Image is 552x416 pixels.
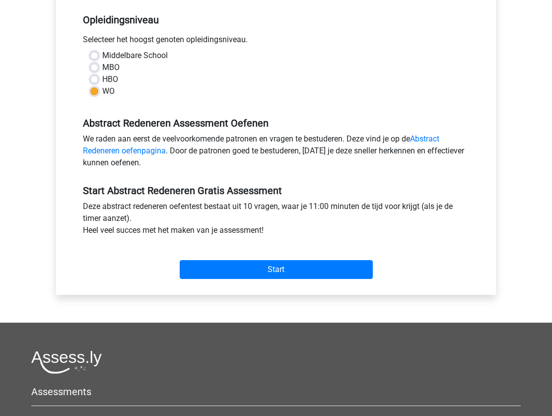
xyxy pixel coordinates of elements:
label: WO [102,85,115,97]
h5: Start Abstract Redeneren Gratis Assessment [83,185,469,197]
div: We raden aan eerst de veelvoorkomende patronen en vragen te bestuderen. Deze vind je op de . Door... [75,133,477,173]
div: Selecteer het hoogst genoten opleidingsniveau. [75,34,477,50]
h5: Opleidingsniveau [83,10,469,30]
label: MBO [102,62,120,73]
img: Assessly logo [31,350,102,374]
div: Deze abstract redeneren oefentest bestaat uit 10 vragen, waar je 11:00 minuten de tijd voor krijg... [75,201,477,240]
label: Middelbare School [102,50,168,62]
label: HBO [102,73,118,85]
h5: Abstract Redeneren Assessment Oefenen [83,117,469,129]
input: Start [180,260,373,279]
h5: Assessments [31,386,521,398]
